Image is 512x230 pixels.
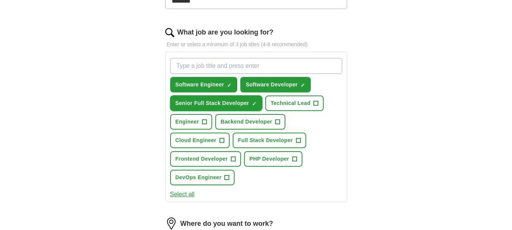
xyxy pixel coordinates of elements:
span: Senior Full Stack Developer [175,99,249,107]
span: ✓ [301,82,305,88]
button: Select all [170,190,195,199]
button: Engineer [170,114,213,130]
span: ✓ [252,101,257,107]
span: Cloud Engineer [175,136,216,144]
img: search.png [165,28,174,37]
span: ✓ [227,82,232,88]
span: Technical Lead [271,99,310,107]
span: Frontend Developer [175,155,228,163]
img: location.png [165,217,177,230]
input: Type a job title and press enter [170,58,342,74]
button: Software Engineer✓ [170,77,238,92]
button: Frontend Developer [170,151,241,167]
span: Engineer [175,118,199,126]
span: Full Stack Developer [238,136,293,144]
span: Software Developer [246,81,297,89]
span: Backend Developer [221,118,272,126]
p: Enter or select a minimum of 3 job titles (4-8 recommended) [165,41,347,49]
button: Senior Full Stack Developer✓ [170,95,263,111]
span: Software Engineer [175,81,224,89]
label: Where do you want to work? [180,219,273,229]
button: Technical Lead [265,95,324,111]
span: PHP Developer [249,155,289,163]
span: DevOps Engineer [175,174,222,181]
button: Software Developer✓ [240,77,311,92]
button: Backend Developer [215,114,285,130]
button: Cloud Engineer [170,133,230,148]
label: What job are you looking for? [177,27,274,38]
button: Full Stack Developer [233,133,306,148]
button: DevOps Engineer [170,170,235,185]
button: PHP Developer [244,151,302,167]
